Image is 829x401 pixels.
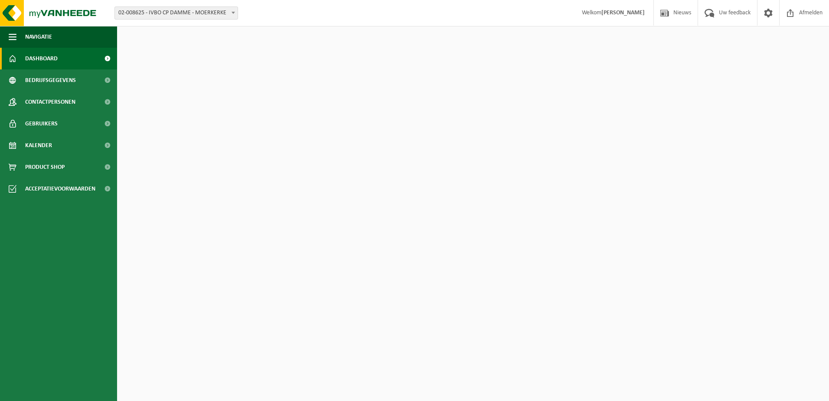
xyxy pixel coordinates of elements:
[25,178,95,200] span: Acceptatievoorwaarden
[25,156,65,178] span: Product Shop
[115,7,238,19] span: 02-008625 - IVBO CP DAMME - MOERKERKE
[25,91,75,113] span: Contactpersonen
[25,113,58,135] span: Gebruikers
[25,48,58,69] span: Dashboard
[25,26,52,48] span: Navigatie
[601,10,645,16] strong: [PERSON_NAME]
[25,135,52,156] span: Kalender
[114,7,238,20] span: 02-008625 - IVBO CP DAMME - MOERKERKE
[25,69,76,91] span: Bedrijfsgegevens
